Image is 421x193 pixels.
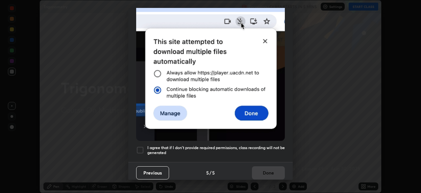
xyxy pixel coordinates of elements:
[147,145,285,155] h5: I agree that if I don't provide required permissions, class recording will not be generated
[212,169,215,176] h4: 5
[206,169,209,176] h4: 5
[210,169,211,176] h4: /
[136,166,169,179] button: Previous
